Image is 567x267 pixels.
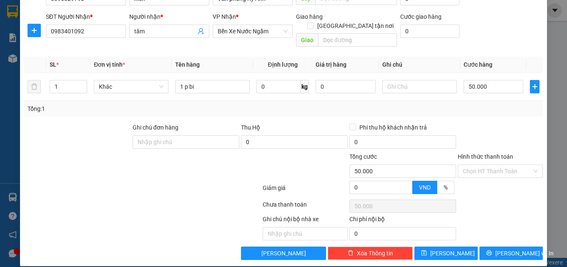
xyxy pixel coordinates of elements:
input: Nhập ghi chú [263,227,348,240]
input: Cước giao hàng [400,25,459,38]
div: Giảm giá [262,183,349,198]
button: plus [530,80,539,93]
label: Cước giao hàng [400,13,442,20]
span: % [444,184,448,191]
span: Khác [99,80,163,93]
span: delete [348,250,354,257]
span: Định lượng [268,61,298,68]
span: [GEOGRAPHIC_DATA] tận nơi [314,21,397,30]
input: VD: Bàn, Ghế [175,80,250,93]
button: [PERSON_NAME] [241,247,326,260]
span: Thu Hộ [241,124,260,131]
span: [PERSON_NAME] [430,249,475,258]
span: Tên hàng [175,61,200,68]
span: Cước hàng [464,61,492,68]
span: Đơn vị tính [94,61,125,68]
span: kg [301,80,309,93]
div: a [DEMOGRAPHIC_DATA] [6,57,88,75]
button: printer[PERSON_NAME] và In [479,247,543,260]
span: plus [530,83,539,90]
div: Chưa thanh toán [262,200,349,215]
text: VPKA1510250365 [47,35,114,44]
div: Tổng: 1 [28,104,220,113]
span: Giá trị hàng [316,61,346,68]
span: user-add [198,28,204,35]
span: [PERSON_NAME] [261,249,306,258]
th: Ghi chú [379,57,460,73]
span: VND [419,184,431,191]
div: Ghi chú nội bộ nhà xe [263,215,348,227]
span: Tổng cước [349,153,377,160]
span: Bến Xe Nước Ngầm [218,25,288,37]
span: save [421,250,427,257]
div: Gửi: Văn phòng Kỳ Anh [6,49,88,57]
span: Xóa Thông tin [357,249,393,258]
div: Người nhận [129,12,209,21]
button: plus [28,24,41,37]
span: printer [486,250,492,257]
input: Dọc đường [318,33,397,47]
button: delete [28,80,41,93]
span: [PERSON_NAME] và In [495,249,554,258]
div: Nhận: Dọc Đường [93,49,155,66]
div: Chi phí nội bộ [349,215,456,227]
span: Phí thu hộ khách nhận trả [356,123,430,132]
label: Ghi chú đơn hàng [133,124,178,131]
button: deleteXóa Thông tin [328,247,413,260]
span: SL [50,61,56,68]
div: SĐT Người Nhận [46,12,126,21]
span: plus [28,27,40,34]
span: VP Nhận [213,13,236,20]
span: Giao [296,33,318,47]
button: save[PERSON_NAME] [414,247,478,260]
label: Hình thức thanh toán [458,153,513,160]
input: Ghi chú đơn hàng [133,135,239,149]
input: Ghi Chú [382,80,457,93]
input: 0 [316,80,376,93]
span: Giao hàng [296,13,323,20]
